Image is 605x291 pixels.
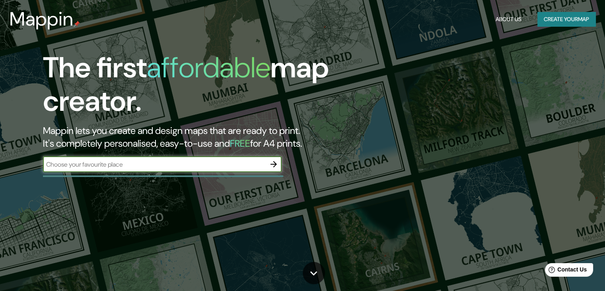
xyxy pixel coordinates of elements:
[534,260,596,282] iframe: Help widget launcher
[10,8,74,30] h3: Mappin
[74,21,80,27] img: mappin-pin
[492,12,525,27] button: About Us
[43,160,266,169] input: Choose your favourite place
[537,12,595,27] button: Create yourmap
[43,124,346,150] h2: Mappin lets you create and design maps that are ready to print. It's completely personalised, eas...
[230,137,250,149] h5: FREE
[43,51,346,124] h1: The first map creator.
[147,49,270,86] h1: affordable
